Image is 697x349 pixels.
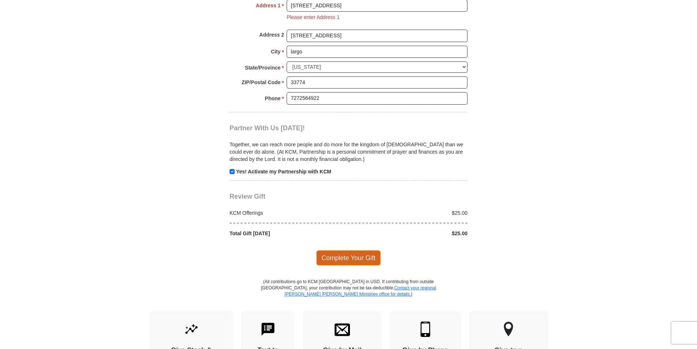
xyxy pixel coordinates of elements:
strong: Yes! Activate my Partnership with KCM [236,169,331,174]
div: KCM Offerings [226,209,349,217]
strong: City [271,46,280,57]
strong: Address 2 [259,30,284,40]
img: envelope.svg [335,322,350,337]
div: Total Gift [DATE] [226,230,349,237]
img: other-region [503,322,514,337]
p: (All contributions go to KCM [GEOGRAPHIC_DATA] in USD. If contributing from outside [GEOGRAPHIC_D... [261,279,436,311]
strong: ZIP/Postal Code [242,77,281,87]
strong: Address 1 [256,0,281,11]
img: give-by-stock.svg [184,322,199,337]
div: $25.00 [348,230,471,237]
div: $25.00 [348,209,471,217]
span: Partner With Us [DATE]! [230,124,305,132]
span: Complete Your Gift [316,250,381,266]
p: Together, we can reach more people and do more for the kingdom of [DEMOGRAPHIC_DATA] than we coul... [230,141,467,163]
img: mobile.svg [418,322,433,337]
img: text-to-give.svg [260,322,276,337]
span: Review Gift [230,193,265,200]
strong: Phone [265,93,281,104]
li: Please enter Address 1 [287,14,340,21]
strong: State/Province [245,63,280,73]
